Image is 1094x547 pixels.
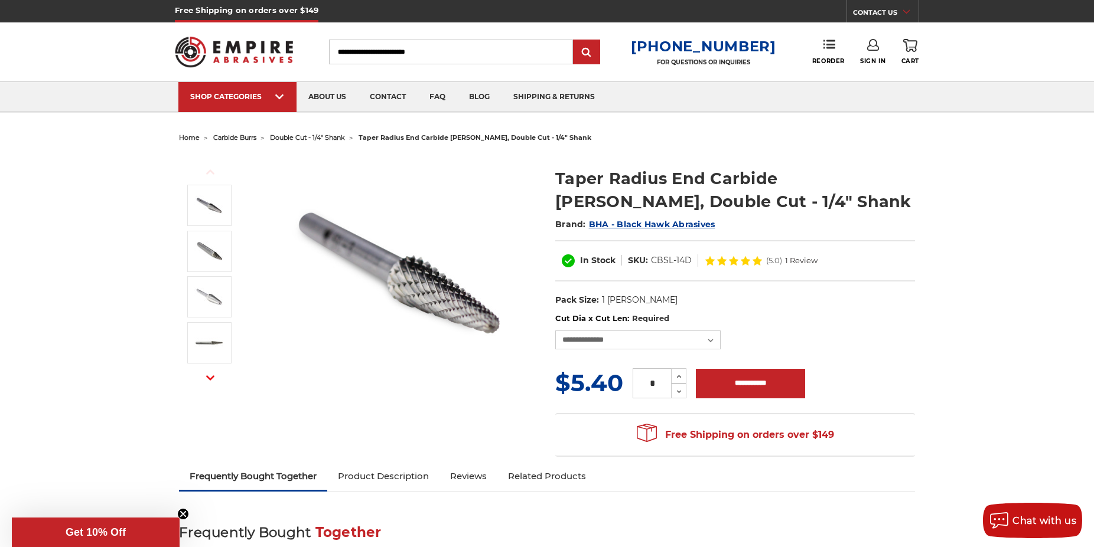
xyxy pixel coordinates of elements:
[66,526,126,538] span: Get 10% Off
[194,282,224,312] img: SL-4D taper shape carbide burr with 1/4 inch shank
[812,57,845,65] span: Reorder
[901,57,919,65] span: Cart
[631,38,776,55] a: [PHONE_NUMBER]
[637,423,834,447] span: Free Shipping on orders over $149
[179,463,327,489] a: Frequently Bought Together
[439,463,497,489] a: Reviews
[602,294,678,306] dd: 1 [PERSON_NAME]
[651,254,692,267] dd: CBSL-14D
[555,313,915,325] label: Cut Dia x Cut Len:
[190,92,285,101] div: SHOP CATEGORIES
[457,82,502,112] a: blog
[175,29,293,75] img: Empire Abrasives
[628,254,648,267] dt: SKU:
[418,82,457,112] a: faq
[785,257,818,264] span: 1 Review
[359,133,591,142] span: taper radius end carbide [PERSON_NAME], double cut - 1/4" shank
[1012,515,1076,526] span: Chat with us
[983,503,1082,538] button: Chat with us
[179,133,200,142] a: home
[297,82,358,112] a: about us
[194,328,224,358] img: SL-3 taper radius end shape carbide burr 1/4" shank
[766,257,782,264] span: (5.0)
[358,82,418,112] a: contact
[555,294,599,306] dt: Pack Size:
[213,133,256,142] a: carbide burrs
[502,82,607,112] a: shipping & returns
[327,463,439,489] a: Product Description
[631,58,776,66] p: FOR QUESTIONS OR INQUIRIES
[194,191,224,220] img: Taper with radius end carbide bur 1/4" shank
[555,219,586,230] span: Brand:
[177,508,189,520] button: Close teaser
[179,524,311,541] span: Frequently Bought
[196,159,224,185] button: Previous
[860,57,885,65] span: Sign In
[853,6,919,22] a: CONTACT US
[575,41,598,64] input: Submit
[281,155,517,391] img: Taper with radius end carbide bur 1/4" shank
[580,255,616,266] span: In Stock
[270,133,345,142] a: double cut - 1/4" shank
[196,365,224,391] button: Next
[555,368,623,397] span: $5.40
[315,524,382,541] span: Together
[194,237,224,266] img: Taper radius end double cut carbide burr - 1/4 inch shank
[12,517,180,547] div: Get 10% OffClose teaser
[497,463,597,489] a: Related Products
[589,219,715,230] a: BHA - Black Hawk Abrasives
[632,313,669,323] small: Required
[812,39,845,64] a: Reorder
[901,39,919,65] a: Cart
[555,167,915,213] h1: Taper Radius End Carbide [PERSON_NAME], Double Cut - 1/4" Shank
